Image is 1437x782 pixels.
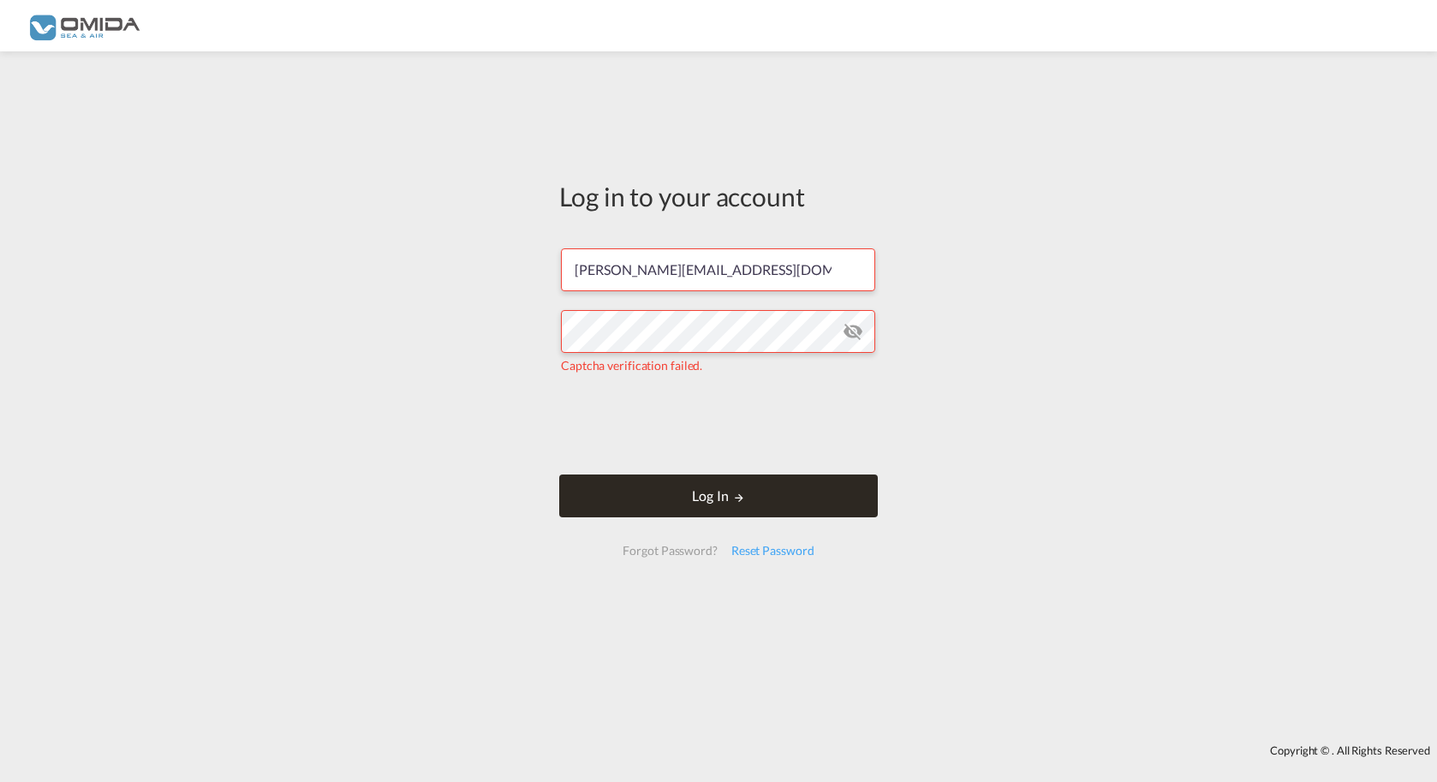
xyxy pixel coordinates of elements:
input: Enter email/phone number [561,248,875,291]
button: LOGIN [559,475,878,517]
iframe: reCAPTCHA [588,391,849,457]
img: 459c566038e111ed959c4fc4f0a4b274.png [26,7,141,45]
div: Reset Password [724,535,821,566]
md-icon: icon-eye-off [843,321,863,342]
div: Forgot Password? [616,535,724,566]
div: Log in to your account [559,178,878,214]
span: Captcha verification failed. [561,358,702,373]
